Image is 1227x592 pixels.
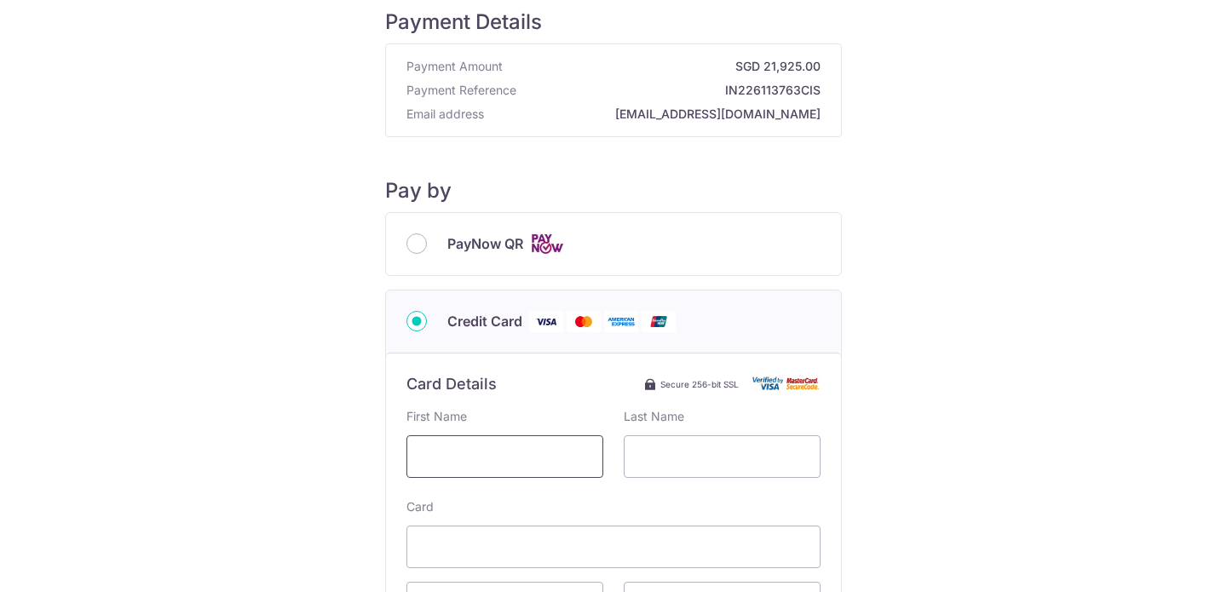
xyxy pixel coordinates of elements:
h6: Card Details [406,374,497,394]
h5: Payment Details [385,9,842,35]
img: Visa [529,311,563,332]
span: Email address [406,106,484,123]
img: Card secure [752,376,821,391]
img: Cards logo [530,233,564,255]
strong: [EMAIL_ADDRESS][DOMAIN_NAME] [491,106,821,123]
iframe: Secure card number input frame [421,537,806,557]
h5: Pay by [385,178,842,204]
span: Credit Card [447,311,522,331]
div: Credit Card Visa Mastercard American Express Union Pay [406,311,821,332]
label: First Name [406,408,467,425]
strong: IN226113763CIS [523,82,821,99]
div: PayNow QR Cards logo [406,233,821,255]
span: Secure 256-bit SSL [660,377,739,391]
img: Union Pay [642,311,676,332]
img: Mastercard [567,311,601,332]
label: Card [406,498,434,515]
span: Payment Amount [406,58,503,75]
span: PayNow QR [447,233,523,254]
strong: SGD 21,925.00 [510,58,821,75]
img: American Express [604,311,638,332]
span: Payment Reference [406,82,516,99]
label: Last Name [624,408,684,425]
